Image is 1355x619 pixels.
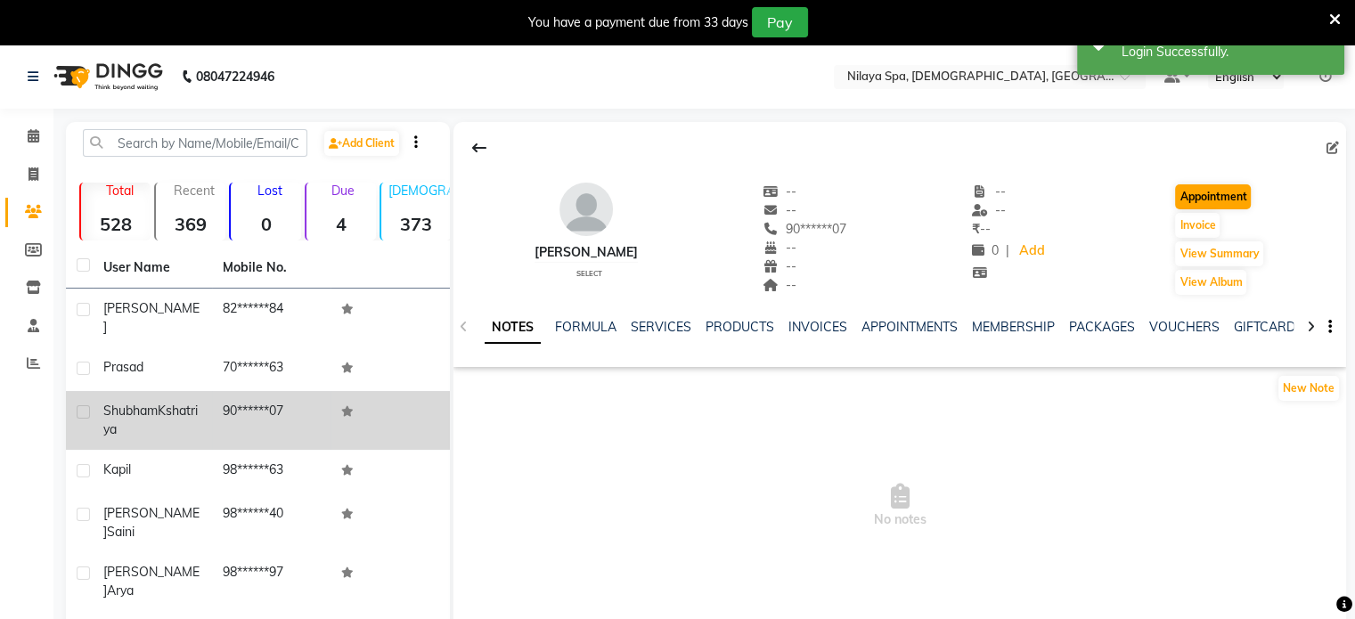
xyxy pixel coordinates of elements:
[306,213,376,235] strong: 4
[231,213,300,235] strong: 0
[972,221,991,237] span: --
[972,221,980,237] span: ₹
[485,312,541,344] a: NOTES
[388,183,451,199] p: [DEMOGRAPHIC_DATA]
[310,183,376,199] p: Due
[1149,319,1220,335] a: VOUCHERS
[752,7,808,37] button: Pay
[763,183,797,200] span: --
[972,183,1006,200] span: --
[861,319,958,335] a: APPOINTMENTS
[1175,213,1220,238] button: Invoice
[196,52,274,102] b: 08047224946
[45,52,167,102] img: logo
[972,319,1055,335] a: MEMBERSHIP
[1016,239,1048,264] a: Add
[163,183,225,199] p: Recent
[1175,270,1246,295] button: View Album
[461,131,498,165] div: Back to Client
[103,359,143,375] span: Prasad
[631,319,691,335] a: SERVICES
[107,524,135,540] span: Saini
[1069,319,1135,335] a: PACKAGES
[156,213,225,235] strong: 369
[453,417,1346,595] span: No notes
[788,319,847,335] a: INVOICES
[555,319,616,335] a: FORMULA
[763,240,797,256] span: --
[763,277,797,293] span: --
[1234,319,1303,335] a: GIFTCARDS
[83,129,307,157] input: Search by Name/Mobile/Email/Code
[763,202,797,218] span: --
[972,202,1006,218] span: --
[972,242,999,258] span: 0
[559,183,613,236] img: avatar
[88,183,151,199] p: Total
[103,564,200,599] span: [PERSON_NAME]
[103,461,131,477] span: Kapil
[103,505,200,540] span: [PERSON_NAME]
[1175,184,1251,209] button: Appointment
[528,13,748,32] div: You have a payment due from 33 days
[1278,376,1339,401] button: New Note
[706,319,774,335] a: PRODUCTS
[238,183,300,199] p: Lost
[1006,241,1009,260] span: |
[324,131,399,156] a: Add Client
[1122,43,1331,61] div: Login Successfully.
[103,403,158,419] span: Shubham
[535,243,638,262] div: [PERSON_NAME]
[107,582,134,599] span: Arya
[81,213,151,235] strong: 528
[1175,241,1263,266] button: View Summary
[212,248,331,289] th: Mobile No.
[763,258,797,274] span: --
[103,300,200,335] span: [PERSON_NAME]
[93,248,212,289] th: User Name
[576,269,602,278] span: Select
[381,213,451,235] strong: 373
